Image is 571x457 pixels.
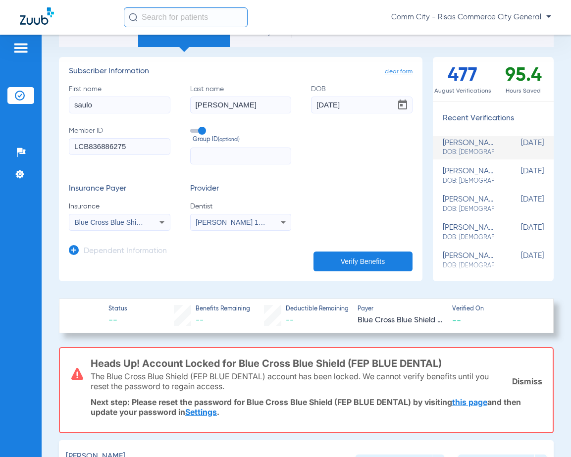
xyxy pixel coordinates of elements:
input: Search for patients [124,7,248,27]
div: 477 [433,57,493,101]
span: Hours Saved [493,86,554,96]
p: The Blue Cross Blue Shield (FEP BLUE DENTAL) account has been locked. We cannot verify benefits u... [91,371,505,391]
span: [DATE] [494,167,544,185]
input: Member ID [69,138,170,155]
iframe: Chat Widget [521,409,571,457]
span: [DATE] [494,223,544,242]
span: [DATE] [494,139,544,157]
span: DOB: [DEMOGRAPHIC_DATA] [443,205,495,214]
button: Open calendar [393,95,413,115]
label: First name [69,84,170,113]
input: Last name [190,97,292,113]
span: [PERSON_NAME] 1326634395 [196,218,293,226]
label: Member ID [69,126,170,164]
span: Group ID [193,136,292,145]
span: DOB: [DEMOGRAPHIC_DATA] [443,148,495,157]
span: -- [452,315,461,325]
span: August Verifications [433,86,493,96]
span: Dentist [190,202,292,211]
span: Deductible Remaining [286,305,349,314]
a: this page [452,397,487,407]
div: [PERSON_NAME] [443,223,495,242]
p: Next step: Please reset the password for Blue Cross Blue Shield (FEP BLUE DENTAL) by visiting and... [91,397,542,417]
img: error-icon [71,368,83,380]
div: 95.4 [493,57,554,101]
span: -- [108,314,127,327]
span: [DATE] [494,252,544,270]
span: Insurance [69,202,170,211]
div: [PERSON_NAME] [443,195,495,213]
span: Payer [358,305,443,314]
div: [PERSON_NAME] [443,139,495,157]
h3: Dependent Information [84,247,167,256]
span: Blue Cross Blue Shield (Fep Blue Dental) [75,218,202,226]
small: (optional) [218,136,240,145]
span: -- [286,316,294,324]
a: Dismiss [512,376,542,386]
span: [DATE] [494,195,544,213]
h3: Insurance Payer [69,184,170,194]
span: Status [108,305,127,314]
span: Blue Cross Blue Shield (FEP BLUE DENTAL) [358,314,443,327]
img: Zuub Logo [20,7,54,25]
span: -- [196,316,204,324]
button: Verify Benefits [313,252,413,271]
label: DOB [311,84,413,113]
span: Verified On [452,305,538,314]
a: Settings [185,407,217,417]
span: Benefits Remaining [196,305,250,314]
div: [PERSON_NAME] [443,167,495,185]
h3: Subscriber Information [69,67,413,77]
span: DOB: [DEMOGRAPHIC_DATA] [443,233,495,242]
div: [PERSON_NAME] [443,252,495,270]
span: clear form [385,67,413,77]
img: hamburger-icon [13,42,29,54]
span: Comm City - Risas Commerce City General [391,12,551,22]
input: First name [69,97,170,113]
input: DOBOpen calendar [311,97,413,113]
h3: Heads Up! Account Locked for Blue Cross Blue Shield (FEP BLUE DENTAL) [91,358,542,368]
h3: Provider [190,184,292,194]
label: Last name [190,84,292,113]
h3: Recent Verifications [433,114,554,124]
span: DOB: [DEMOGRAPHIC_DATA] [443,177,495,186]
img: Search Icon [129,13,138,22]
